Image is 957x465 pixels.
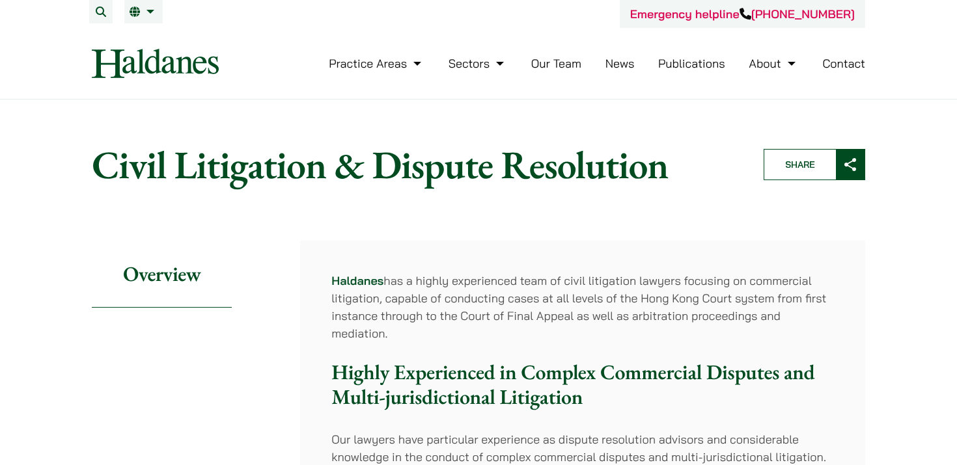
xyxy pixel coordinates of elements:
h3: Highly Experienced in Complex Commercial Disputes and Multi-jurisdictional Litigation [331,360,834,410]
a: About [749,56,798,71]
a: News [605,56,635,71]
a: Our Team [531,56,581,71]
a: Haldanes [331,273,383,288]
h2: Overview [92,241,232,308]
p: has a highly experienced team of civil litigation lawyers focusing on commercial litigation, capa... [331,272,834,342]
a: Practice Areas [329,56,424,71]
a: EN [130,7,158,17]
a: Contact [822,56,865,71]
a: Emergency helpline[PHONE_NUMBER] [630,7,855,21]
button: Share [764,149,865,180]
a: Sectors [449,56,507,71]
h1: Civil Litigation & Dispute Resolution [92,141,742,188]
span: Share [764,150,836,179]
img: Logo of Haldanes [92,49,219,78]
a: Publications [658,56,725,71]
